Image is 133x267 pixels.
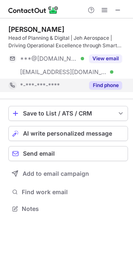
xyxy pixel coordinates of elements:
div: [PERSON_NAME] [8,25,64,33]
span: Find work email [22,188,125,196]
div: Save to List / ATS / CRM [23,110,113,117]
span: [EMAIL_ADDRESS][DOMAIN_NAME] [20,68,107,76]
button: Send email [8,146,128,161]
button: Find work email [8,186,128,198]
span: AI write personalized message [23,130,112,137]
button: AI write personalized message [8,126,128,141]
span: Notes [22,205,125,213]
span: ***@[DOMAIN_NAME] [20,55,78,62]
button: save-profile-one-click [8,106,128,121]
span: Send email [23,150,55,157]
div: Head of Planning & Digital | Jeh Aerospace | Driving Operational Excellence through Smart Systems... [8,34,128,49]
button: Add to email campaign [8,166,128,181]
span: Add to email campaign [23,170,89,177]
button: Reveal Button [89,54,122,63]
img: ContactOut v5.3.10 [8,5,59,15]
button: Reveal Button [89,81,122,90]
button: Notes [8,203,128,215]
